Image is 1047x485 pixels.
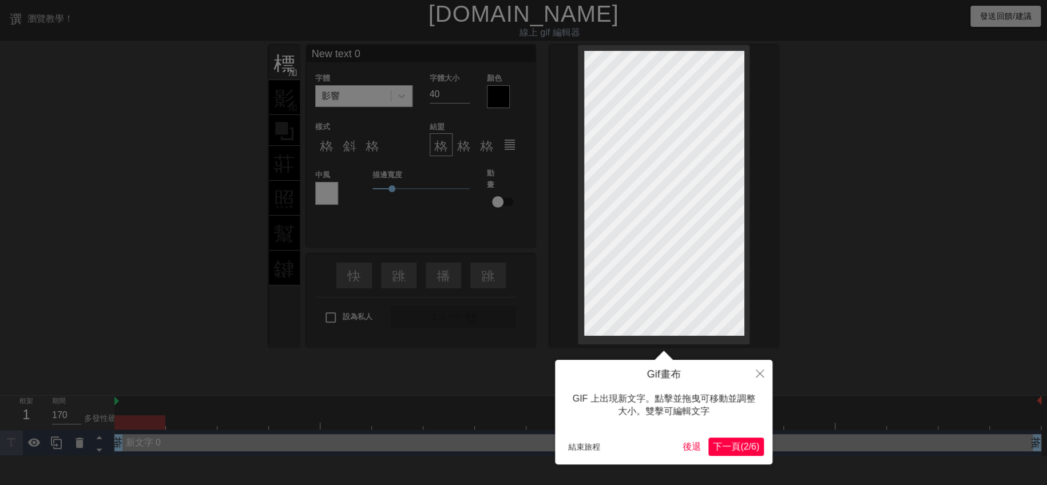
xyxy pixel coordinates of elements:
[568,442,600,451] font: 結束旅程
[751,442,756,451] font: 6
[743,442,748,451] font: 2
[564,368,764,381] h4: Gif畫布
[748,442,751,451] font: /
[708,438,764,456] button: 下一個
[678,438,705,456] button: 後退
[572,393,755,416] font: GIF 上出現新文字。點擊並拖曳可移動並調整大小。雙擊可編輯文字
[647,368,680,380] font: Gif畫布
[756,442,759,451] font: )
[564,438,605,455] button: 結束旅程
[713,442,740,451] font: 下一頁
[683,442,701,451] font: 後退
[747,360,772,386] button: 關閉
[740,442,743,451] font: (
